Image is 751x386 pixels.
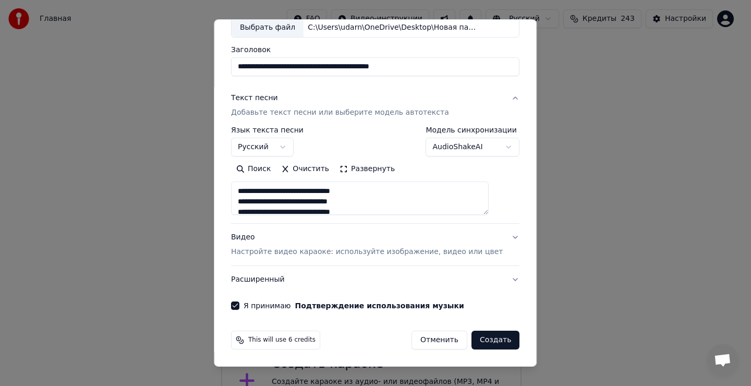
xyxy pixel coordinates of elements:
[231,161,276,177] button: Поиск
[231,107,449,118] p: Добавьте текст песни или выберите модель автотекста
[295,302,464,309] button: Я принимаю
[231,224,519,266] button: ВидеоНастройте видео караоке: используйте изображение, видео или цвет
[411,331,467,349] button: Отменить
[276,161,335,177] button: Очистить
[231,247,503,257] p: Настройте видео караоке: используйте изображение, видео или цвет
[231,266,519,293] button: Расширенный
[231,85,519,126] button: Текст песниДобавьте текст песни или выберите модель автотекста
[232,18,304,37] div: Выбрать файл
[231,46,519,53] label: Заголовок
[244,302,464,309] label: Я принимаю
[231,232,503,257] div: Видео
[334,161,400,177] button: Развернуть
[426,126,520,134] label: Модель синхронизации
[231,126,304,134] label: Язык текста песни
[248,336,316,344] span: This will use 6 credits
[471,331,519,349] button: Создать
[231,126,519,223] div: Текст песниДобавьте текст песни или выберите модель автотекста
[231,93,278,103] div: Текст песни
[304,22,481,33] div: C:\Users\udarn\OneDrive\Desktop\Новая папка\Ты моя_Tu yi min.Автор.[PERSON_NAME]mp4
